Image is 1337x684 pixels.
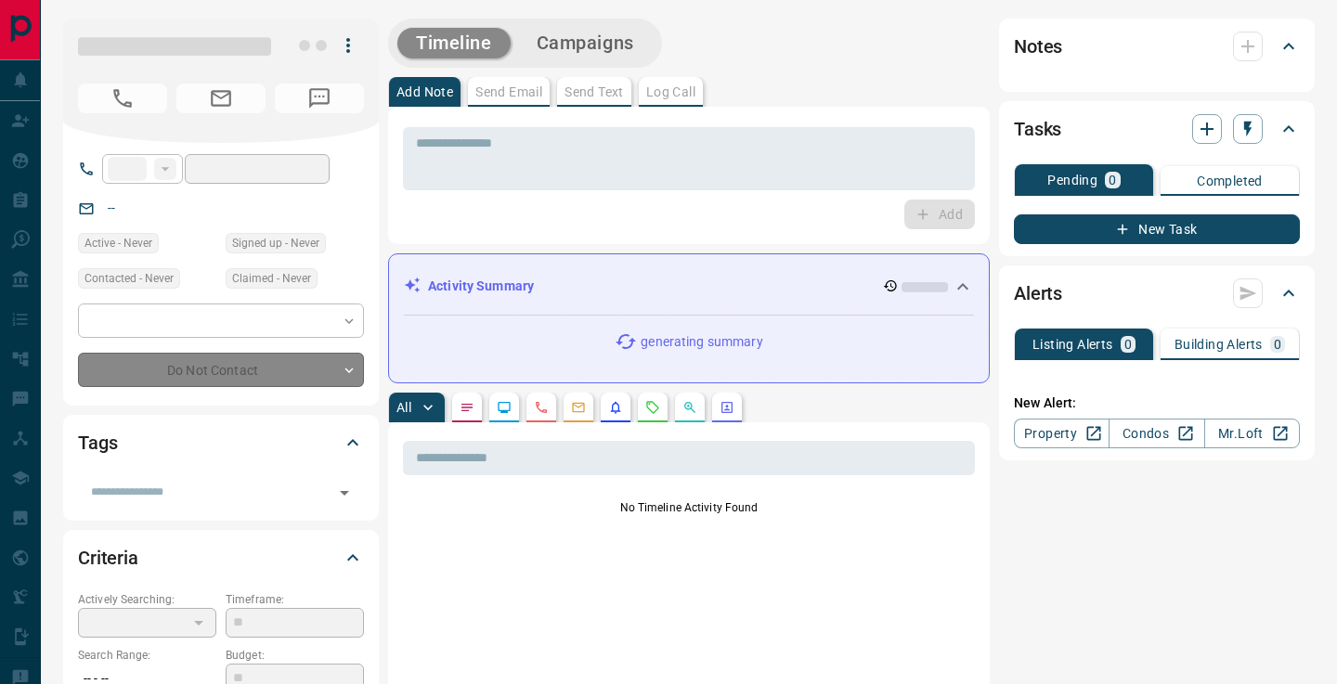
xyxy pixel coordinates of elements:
[460,400,474,415] svg: Notes
[403,499,975,516] p: No Timeline Activity Found
[518,28,653,58] button: Campaigns
[645,400,660,415] svg: Requests
[78,543,138,573] h2: Criteria
[1032,338,1113,351] p: Listing Alerts
[78,591,216,608] p: Actively Searching:
[1014,24,1300,69] div: Notes
[720,400,734,415] svg: Agent Actions
[232,234,319,252] span: Signed up - Never
[396,85,453,98] p: Add Note
[78,647,216,664] p: Search Range:
[176,84,266,113] span: No Email
[1109,174,1116,187] p: 0
[1175,338,1263,351] p: Building Alerts
[232,269,311,288] span: Claimed - Never
[275,84,364,113] span: No Number
[608,400,623,415] svg: Listing Alerts
[534,400,549,415] svg: Calls
[397,28,511,58] button: Timeline
[1014,278,1062,308] h2: Alerts
[1047,174,1097,187] p: Pending
[84,269,174,288] span: Contacted - Never
[78,536,364,580] div: Criteria
[84,234,152,252] span: Active - Never
[78,353,364,387] div: Do Not Contact
[1124,338,1132,351] p: 0
[682,400,697,415] svg: Opportunities
[1204,419,1300,448] a: Mr.Loft
[78,420,364,465] div: Tags
[78,84,167,113] span: No Number
[226,647,364,664] p: Budget:
[1014,107,1300,151] div: Tasks
[1014,32,1062,61] h2: Notes
[226,591,364,608] p: Timeframe:
[1014,271,1300,316] div: Alerts
[1014,394,1300,413] p: New Alert:
[428,277,534,296] p: Activity Summary
[1014,114,1061,144] h2: Tasks
[1274,338,1281,351] p: 0
[108,200,115,215] a: --
[78,428,117,458] h2: Tags
[497,400,512,415] svg: Lead Browsing Activity
[641,332,762,352] p: generating summary
[404,269,974,303] div: Activity Summary
[1014,419,1110,448] a: Property
[1109,419,1204,448] a: Condos
[571,400,586,415] svg: Emails
[1197,174,1263,187] p: Completed
[1014,214,1300,244] button: New Task
[331,480,357,506] button: Open
[396,401,411,414] p: All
